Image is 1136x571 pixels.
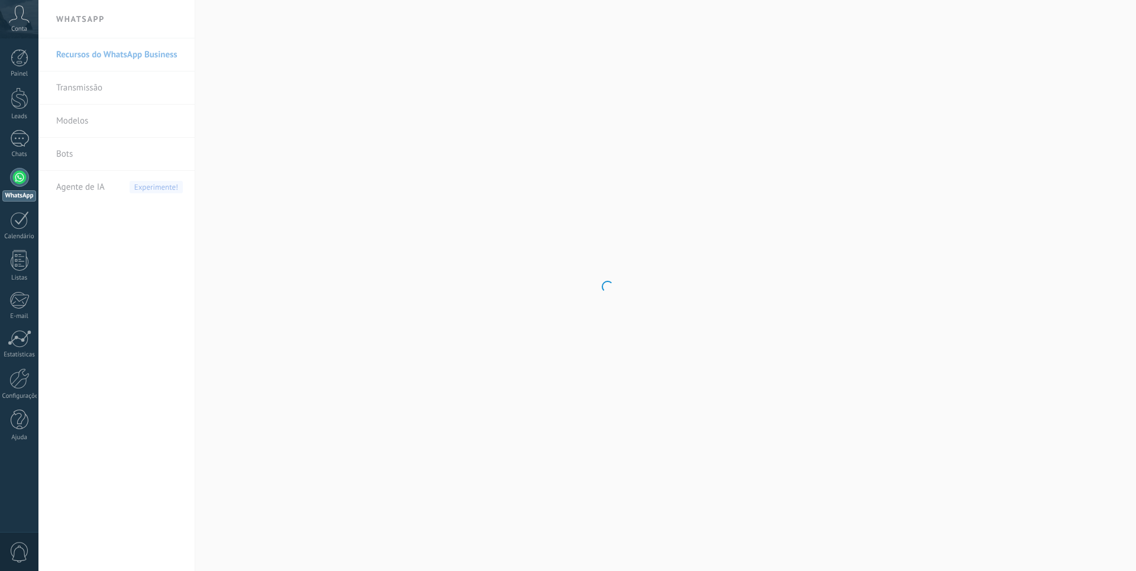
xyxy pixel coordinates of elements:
[2,313,37,320] div: E-mail
[11,25,27,33] span: Conta
[2,392,37,400] div: Configurações
[2,233,37,241] div: Calendário
[2,351,37,359] div: Estatísticas
[2,274,37,282] div: Listas
[2,190,36,202] div: WhatsApp
[2,70,37,78] div: Painel
[2,113,37,121] div: Leads
[2,151,37,158] div: Chats
[2,434,37,442] div: Ajuda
